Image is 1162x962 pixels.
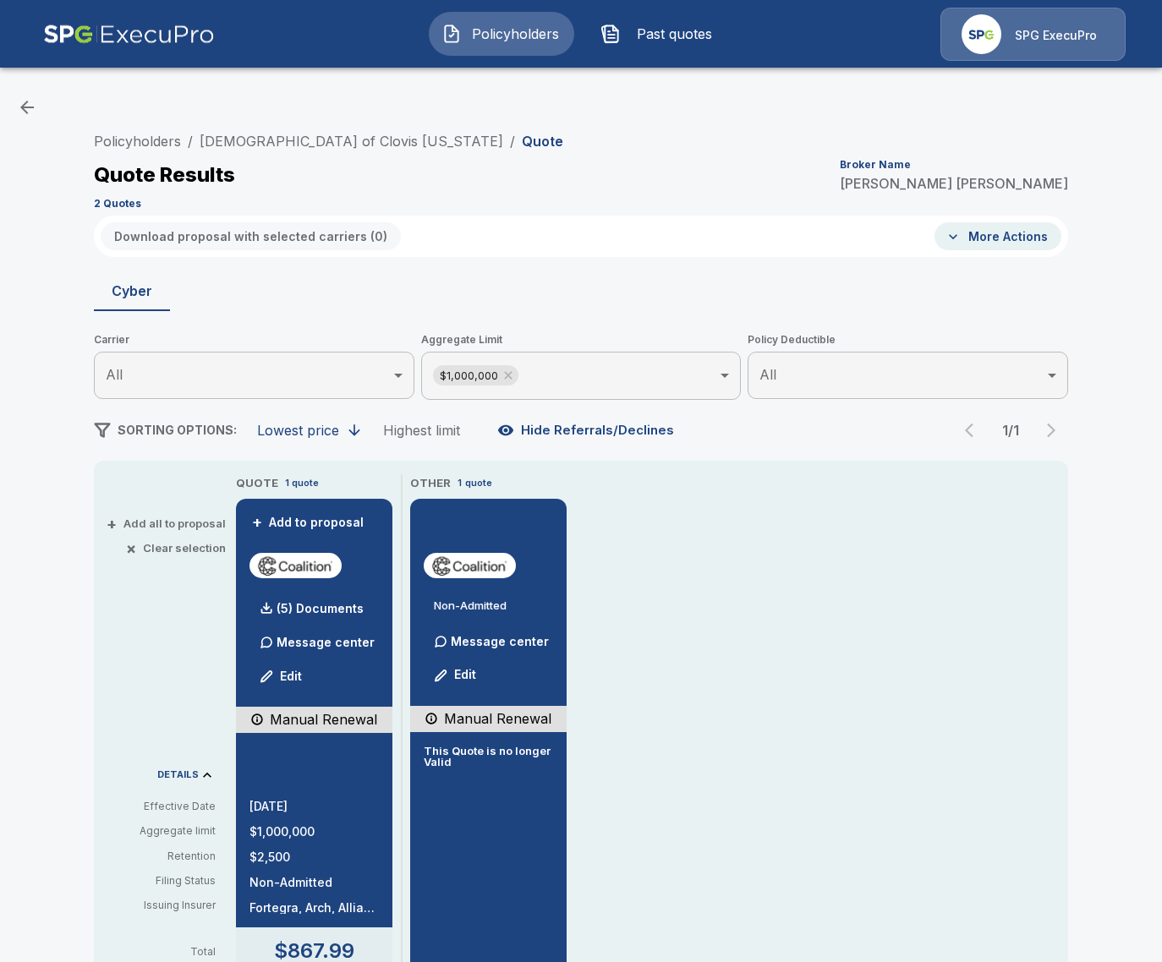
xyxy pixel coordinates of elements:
[444,708,551,729] p: Manual Renewal
[840,177,1068,190] p: [PERSON_NAME] [PERSON_NAME]
[270,709,377,730] p: Manual Renewal
[94,133,181,150] a: Policyholders
[94,131,563,151] nav: breadcrumb
[249,826,379,838] p: $1,000,000
[434,600,553,611] p: Non-Admitted
[759,366,776,383] span: All
[748,331,1068,348] span: Policy Deductible
[274,941,354,961] p: $867.99
[236,475,278,492] p: QUOTE
[429,12,574,56] button: Policyholders IconPolicyholders
[427,659,485,692] button: Edit
[200,133,503,150] a: [DEMOGRAPHIC_DATA] of Clovis [US_STATE]
[451,632,549,650] p: Message center
[600,24,621,44] img: Past quotes Icon
[510,131,515,151] li: /
[433,366,505,385] span: $1,000,000
[252,517,262,528] span: +
[107,799,216,814] p: Effective Date
[277,603,364,615] p: (5) Documents
[383,422,460,439] div: Highest limit
[962,14,1001,54] img: Agency Icon
[94,165,235,185] p: Quote Results
[588,12,733,56] button: Past quotes IconPast quotes
[94,271,170,311] button: Cyber
[249,902,379,914] p: Fortegra, Arch, Allianz, Aspen, Vantage
[249,801,379,812] p: [DATE]
[107,849,216,864] p: Retention
[285,476,319,490] p: 1 quote
[994,424,1028,437] p: 1 / 1
[430,553,509,578] img: coalitioncyber
[410,475,451,492] p: OTHER
[1015,27,1097,44] p: SPG ExecuPro
[458,476,462,490] p: 1
[126,543,136,554] span: ×
[107,898,216,913] p: Issuing Insurer
[469,24,562,44] span: Policyholders
[494,414,681,446] button: Hide Referrals/Declines
[129,543,226,554] button: ×Clear selection
[107,823,216,839] p: Aggregate limit
[522,134,563,148] p: Quote
[94,199,141,209] p: 2 Quotes
[107,873,216,888] p: Filing Status
[249,851,379,863] p: $2,500
[840,160,911,170] p: Broker Name
[249,877,379,888] p: Non-Admitted
[257,422,339,439] div: Lowest price
[424,746,553,768] p: This Quote is no longer Valid
[256,553,335,578] img: coalitioncyber
[107,947,229,957] p: Total
[465,476,492,490] p: quote
[101,222,401,250] button: Download proposal with selected carriers (0)
[253,659,310,693] button: Edit
[433,365,518,385] div: $1,000,000
[277,633,375,651] p: Message center
[935,222,1061,250] button: More Actions
[249,513,368,532] button: +Add to proposal
[157,770,199,779] p: DETAILS
[106,366,123,383] span: All
[43,8,215,61] img: AA Logo
[421,331,742,348] span: Aggregate Limit
[107,518,117,529] span: +
[628,24,721,44] span: Past quotes
[94,331,414,348] span: Carrier
[118,423,237,437] span: SORTING OPTIONS:
[441,24,462,44] img: Policyholders Icon
[940,8,1126,61] a: Agency IconSPG ExecuPro
[110,518,226,529] button: +Add all to proposal
[188,131,193,151] li: /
